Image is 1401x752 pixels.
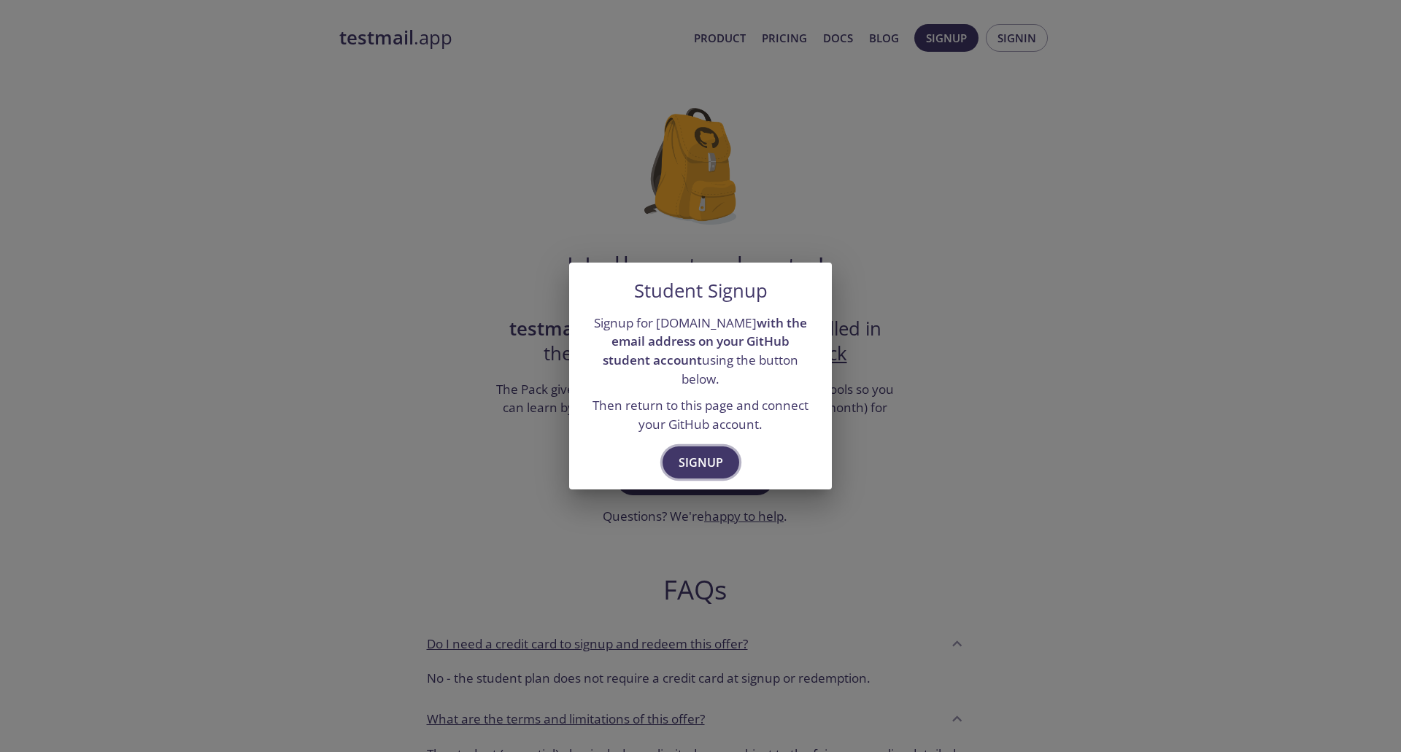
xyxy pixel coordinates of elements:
[679,452,723,473] span: Signup
[663,446,739,478] button: Signup
[587,314,814,389] p: Signup for [DOMAIN_NAME] using the button below.
[587,396,814,433] p: Then return to this page and connect your GitHub account.
[603,314,807,368] strong: with the email address on your GitHub student account
[634,280,768,302] h5: Student Signup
